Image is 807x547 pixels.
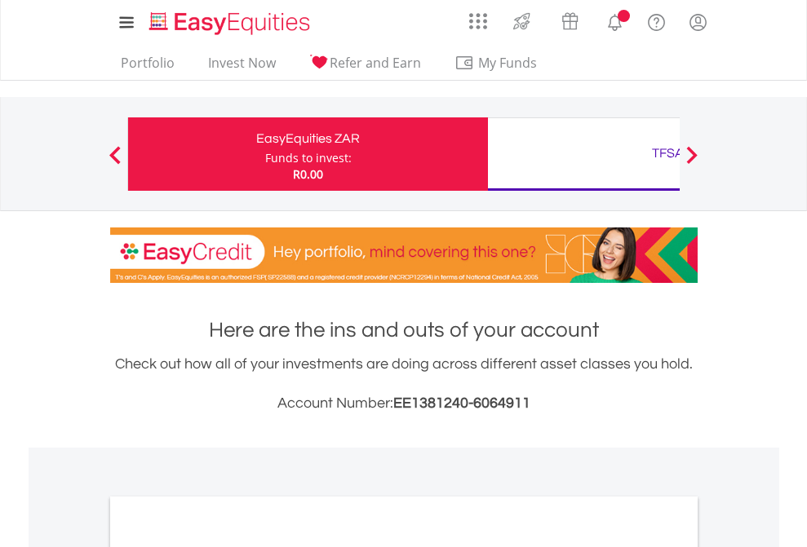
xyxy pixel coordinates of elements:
h3: Account Number: [110,392,698,415]
img: thrive-v2.svg [508,8,535,34]
div: Funds to invest: [265,150,352,166]
span: EE1381240-6064911 [393,395,530,411]
span: My Funds [454,52,561,73]
button: Next [676,154,708,170]
button: Previous [99,154,131,170]
img: EasyEquities_Logo.png [146,10,317,37]
span: R0.00 [293,166,323,182]
img: grid-menu-icon.svg [469,12,487,30]
a: Notifications [594,4,636,37]
h1: Here are the ins and outs of your account [110,315,698,345]
div: Check out how all of your investments are doing across different asset classes you hold. [110,353,698,415]
img: vouchers-v2.svg [556,8,583,34]
a: My Profile [677,4,719,40]
span: Refer and Earn [330,54,421,72]
a: Refer and Earn [303,55,428,80]
a: Vouchers [546,4,594,34]
a: Portfolio [114,55,181,80]
a: AppsGrid [459,4,498,30]
div: EasyEquities ZAR [138,127,478,150]
a: FAQ's and Support [636,4,677,37]
img: EasyCredit Promotion Banner [110,227,698,283]
a: Invest Now [202,55,282,80]
a: Home page [143,4,317,37]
